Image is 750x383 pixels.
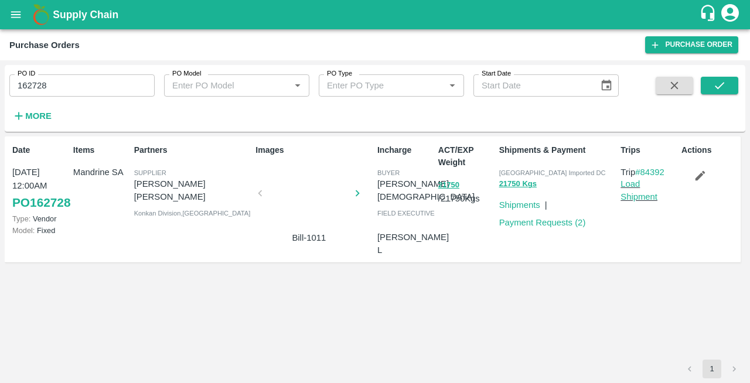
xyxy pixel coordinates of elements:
[12,214,30,223] span: Type:
[621,166,677,179] p: Trip
[12,226,35,235] span: Model:
[12,213,69,224] p: Vendor
[377,177,475,204] p: [PERSON_NAME][DEMOGRAPHIC_DATA]
[9,74,155,97] input: Enter PO ID
[645,36,738,53] a: Purchase Order
[699,4,720,25] div: customer-support
[377,144,434,156] p: Incharge
[438,179,459,192] button: 21750
[134,177,251,204] p: [PERSON_NAME] [PERSON_NAME]
[438,178,495,205] p: / 21750 Kgs
[12,225,69,236] p: Fixed
[499,144,616,156] p: Shipments & Payment
[18,69,35,78] label: PO ID
[168,78,271,93] input: Enter PO Model
[255,144,373,156] p: Images
[679,360,745,378] nav: pagination navigation
[134,210,251,217] span: Konkan Division , [GEOGRAPHIC_DATA]
[265,231,353,244] p: Bill-1011
[473,74,591,97] input: Start Date
[595,74,618,97] button: Choose date
[681,144,738,156] p: Actions
[73,166,129,179] p: Mandrine SA
[2,1,29,28] button: open drawer
[53,6,699,23] a: Supply Chain
[499,177,537,191] button: 21750 Kgs
[377,231,449,257] p: [PERSON_NAME] L
[12,166,69,192] p: [DATE] 12:00AM
[499,169,606,176] span: [GEOGRAPHIC_DATA] Imported DC
[635,167,664,177] a: #84392
[482,69,511,78] label: Start Date
[29,3,53,26] img: logo
[9,106,54,126] button: More
[134,144,251,156] p: Partners
[12,192,70,213] a: PO162728
[322,78,426,93] input: Enter PO Type
[9,37,80,53] div: Purchase Orders
[25,111,52,121] strong: More
[134,169,166,176] span: Supplier
[377,169,400,176] span: buyer
[377,210,435,217] span: field executive
[12,144,69,156] p: Date
[290,78,305,93] button: Open
[621,144,677,156] p: Trips
[172,69,202,78] label: PO Model
[53,9,118,20] b: Supply Chain
[445,78,460,93] button: Open
[499,200,540,210] a: Shipments
[621,179,657,201] a: Load Shipment
[703,360,721,378] button: page 1
[499,218,586,227] a: Payment Requests (2)
[327,69,352,78] label: PO Type
[540,194,547,211] div: |
[720,2,741,27] div: account of current user
[438,144,495,169] p: ACT/EXP Weight
[73,144,129,156] p: Items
